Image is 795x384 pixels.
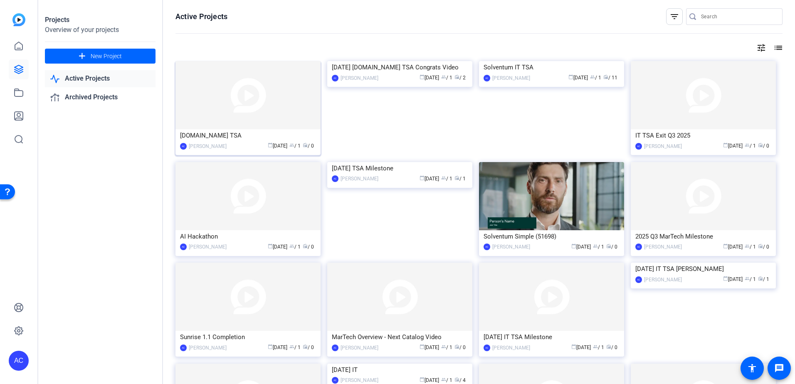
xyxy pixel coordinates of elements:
[268,345,287,350] span: [DATE]
[180,345,187,351] div: AC
[303,143,314,149] span: / 0
[723,244,728,249] span: calendar_today
[332,175,338,182] div: AC
[454,75,466,81] span: / 2
[756,43,766,53] mat-icon: tune
[773,43,783,53] mat-icon: list
[420,377,439,383] span: [DATE]
[332,331,468,343] div: MarTech Overview - Next Catalog Video
[289,344,294,349] span: group
[723,143,728,148] span: calendar_today
[289,244,294,249] span: group
[571,244,591,250] span: [DATE]
[593,244,604,250] span: / 1
[268,344,273,349] span: calendar_today
[635,230,771,243] div: 2025 Q3 MarTech Milestone
[268,244,273,249] span: calendar_today
[420,344,425,349] span: calendar_today
[492,243,530,251] div: [PERSON_NAME]
[332,61,468,74] div: [DATE] [DOMAIN_NAME] TSA Congrats Video
[441,176,452,182] span: / 1
[420,175,425,180] span: calendar_today
[441,175,446,180] span: group
[189,344,227,352] div: [PERSON_NAME]
[758,143,769,149] span: / 0
[441,377,446,382] span: group
[745,244,756,250] span: / 1
[332,364,468,376] div: [DATE] IT
[723,276,743,282] span: [DATE]
[420,377,425,382] span: calendar_today
[492,74,530,82] div: [PERSON_NAME]
[593,345,604,350] span: / 1
[568,74,573,79] span: calendar_today
[91,52,122,61] span: New Project
[571,244,576,249] span: calendar_today
[635,143,642,150] div: AC
[303,143,308,148] span: radio
[441,74,446,79] span: group
[289,143,294,148] span: group
[745,143,750,148] span: group
[590,74,595,79] span: group
[341,175,378,183] div: [PERSON_NAME]
[175,12,227,22] h1: Active Projects
[723,244,743,250] span: [DATE]
[441,344,446,349] span: group
[454,377,459,382] span: radio
[454,377,466,383] span: / 4
[492,344,530,352] div: [PERSON_NAME]
[303,344,308,349] span: radio
[644,276,682,284] div: [PERSON_NAME]
[593,344,598,349] span: group
[180,331,316,343] div: Sunrise 1.1 Completion
[745,276,756,282] span: / 1
[644,243,682,251] div: [PERSON_NAME]
[289,345,301,350] span: / 1
[635,276,642,283] div: AC
[341,344,378,352] div: [PERSON_NAME]
[606,345,617,350] span: / 0
[441,75,452,81] span: / 1
[745,143,756,149] span: / 1
[189,142,227,150] div: [PERSON_NAME]
[758,244,769,250] span: / 0
[268,143,287,149] span: [DATE]
[441,345,452,350] span: / 1
[420,75,439,81] span: [DATE]
[180,230,316,243] div: AI Hackathon
[571,345,591,350] span: [DATE]
[484,345,490,351] div: AC
[180,129,316,142] div: [DOMAIN_NAME] TSA
[745,276,750,281] span: group
[635,263,771,275] div: [DATE] IT TSA [PERSON_NAME]
[606,244,617,250] span: / 0
[45,89,156,106] a: Archived Projects
[332,377,338,384] div: AC
[606,344,611,349] span: radio
[420,176,439,182] span: [DATE]
[758,276,769,282] span: / 1
[341,74,378,82] div: [PERSON_NAME]
[332,75,338,81] div: AC
[644,142,682,150] div: [PERSON_NAME]
[303,244,314,250] span: / 0
[303,345,314,350] span: / 0
[268,143,273,148] span: calendar_today
[484,75,490,81] div: AC
[606,244,611,249] span: radio
[758,143,763,148] span: radio
[454,345,466,350] span: / 0
[180,244,187,250] div: AC
[635,129,771,142] div: IT TSA Exit Q3 2025
[758,276,763,281] span: radio
[635,244,642,250] div: AC
[77,51,87,62] mat-icon: add
[774,363,784,373] mat-icon: message
[332,162,468,175] div: [DATE] TSA Milestone
[484,230,620,243] div: Solventum Simple (51698)
[289,244,301,250] span: / 1
[484,61,620,74] div: Solventum IT TSA
[12,13,25,26] img: blue-gradient.svg
[568,75,588,81] span: [DATE]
